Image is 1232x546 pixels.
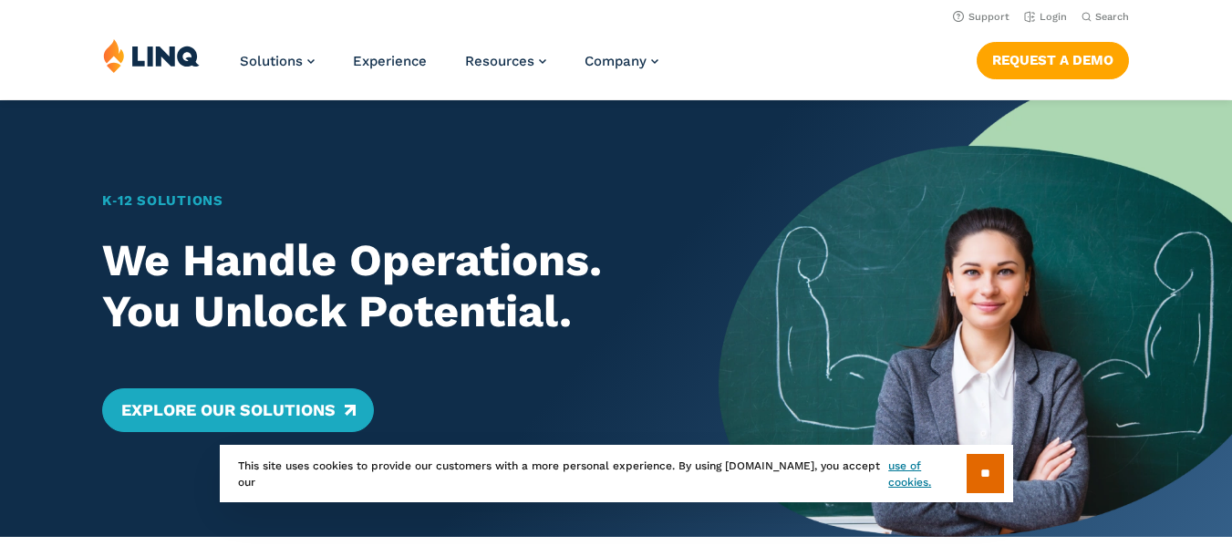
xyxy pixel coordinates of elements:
a: Support [953,11,1009,23]
a: use of cookies. [888,458,966,490]
div: This site uses cookies to provide our customers with a more personal experience. By using [DOMAIN... [220,445,1013,502]
button: Open Search Bar [1082,10,1129,24]
a: Resources [465,53,546,69]
a: Solutions [240,53,315,69]
nav: Primary Navigation [240,38,658,98]
a: Request a Demo [977,42,1129,78]
h1: K‑12 Solutions [102,191,668,211]
a: Explore Our Solutions [102,388,373,432]
a: Company [585,53,658,69]
a: Login [1024,11,1067,23]
span: Search [1095,11,1129,23]
a: Experience [353,53,427,69]
span: Resources [465,53,534,69]
h2: We Handle Operations. You Unlock Potential. [102,235,668,337]
img: LINQ | K‑12 Software [103,38,200,73]
img: Home Banner [719,100,1232,537]
span: Solutions [240,53,303,69]
span: Company [585,53,647,69]
nav: Button Navigation [977,38,1129,78]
